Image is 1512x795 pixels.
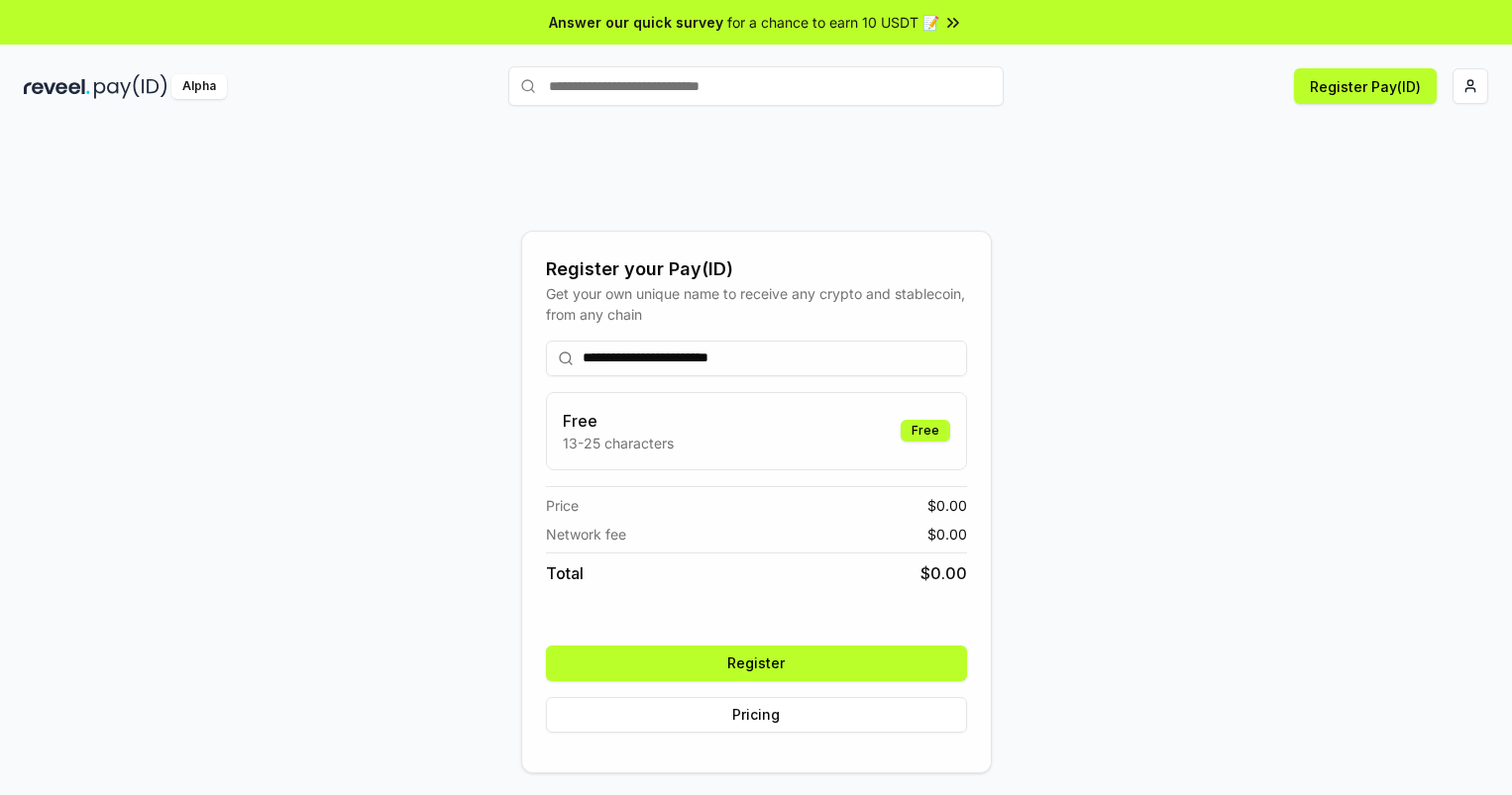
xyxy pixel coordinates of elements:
[927,524,967,545] span: $ 0.00
[546,646,967,681] button: Register
[546,561,584,585] span: Total
[546,495,579,516] span: Price
[920,561,967,585] span: $ 0.00
[563,433,674,453] p: 13-25 characters
[546,283,967,325] div: Get your own unique name to receive any crypto and stablecoin, from any chain
[549,12,723,33] span: Answer our quick survey
[24,74,90,99] img: reveel_dark
[546,255,967,283] div: Register your Pay(ID)
[727,12,939,33] span: for a chance to earn 10 USDT 📝
[546,697,967,733] button: Pricing
[546,524,626,545] span: Network fee
[563,409,674,433] h3: Free
[94,74,167,99] img: pay_id
[1294,68,1437,104] button: Register Pay(ID)
[171,74,227,99] div: Alpha
[927,495,967,516] span: $ 0.00
[901,420,950,442] div: Free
